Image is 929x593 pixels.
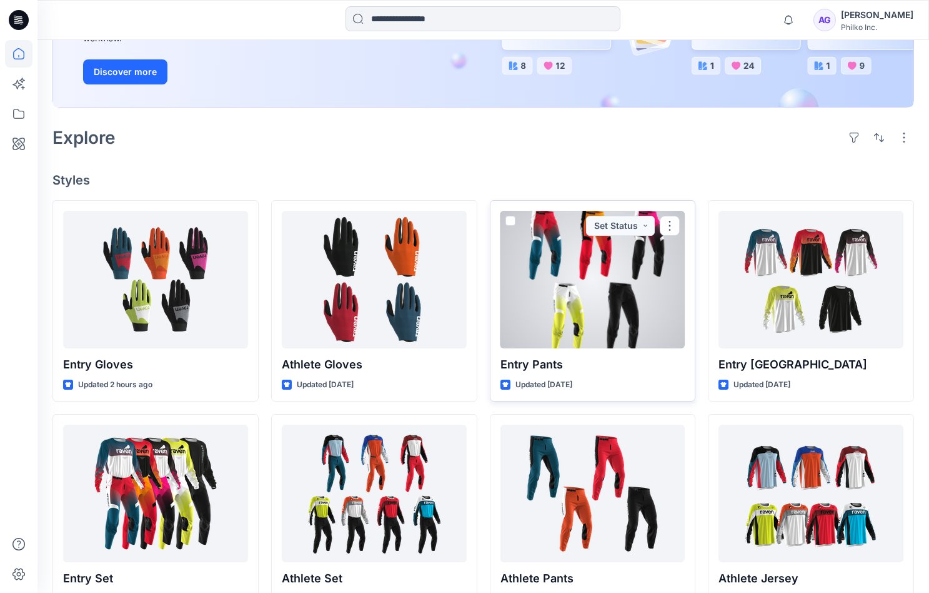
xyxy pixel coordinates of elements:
[63,356,248,373] p: Entry Gloves
[52,128,116,148] h2: Explore
[297,378,354,392] p: Updated [DATE]
[282,211,467,348] a: Athlete Gloves
[63,425,248,562] a: Entry Set
[52,173,914,188] h4: Styles
[500,425,685,562] a: Athlete Pants
[500,356,685,373] p: Entry Pants
[515,378,572,392] p: Updated [DATE]
[733,378,790,392] p: Updated [DATE]
[813,9,836,31] div: AG
[841,8,913,23] div: [PERSON_NAME]
[63,570,248,587] p: Entry Set
[718,356,903,373] p: Entry [GEOGRAPHIC_DATA]
[500,570,685,587] p: Athlete Pants
[500,211,685,348] a: Entry Pants
[282,356,467,373] p: Athlete Gloves
[718,425,903,562] a: Athlete Jersey
[841,23,913,32] div: Philko Inc.
[83,59,167,84] button: Discover more
[282,570,467,587] p: Athlete Set
[718,211,903,348] a: Entry Jersey
[63,211,248,348] a: Entry Gloves
[718,570,903,587] p: Athlete Jersey
[282,425,467,562] a: Athlete Set
[83,59,364,84] a: Discover more
[78,378,152,392] p: Updated 2 hours ago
